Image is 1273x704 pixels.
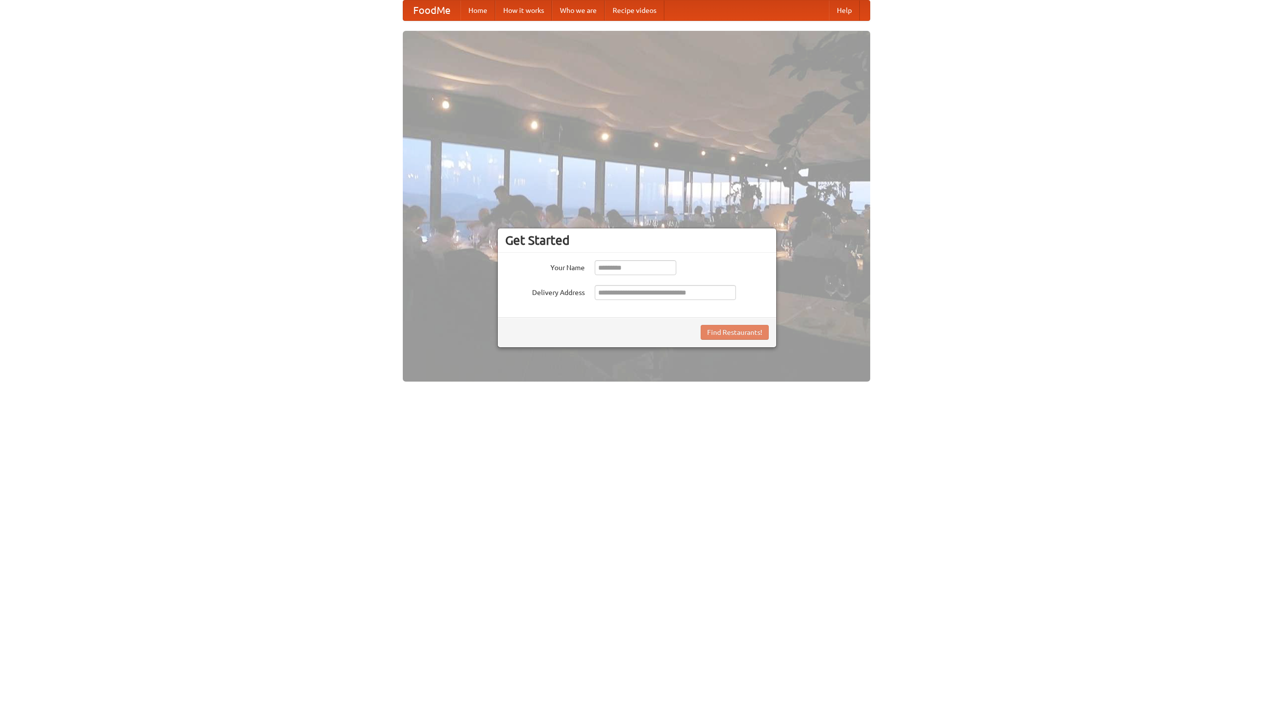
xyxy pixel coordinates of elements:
a: FoodMe [403,0,460,20]
a: Who we are [552,0,605,20]
a: Recipe videos [605,0,664,20]
a: Help [829,0,860,20]
label: Your Name [505,260,585,273]
a: Home [460,0,495,20]
h3: Get Started [505,233,769,248]
a: How it works [495,0,552,20]
label: Delivery Address [505,285,585,298]
button: Find Restaurants! [701,325,769,340]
